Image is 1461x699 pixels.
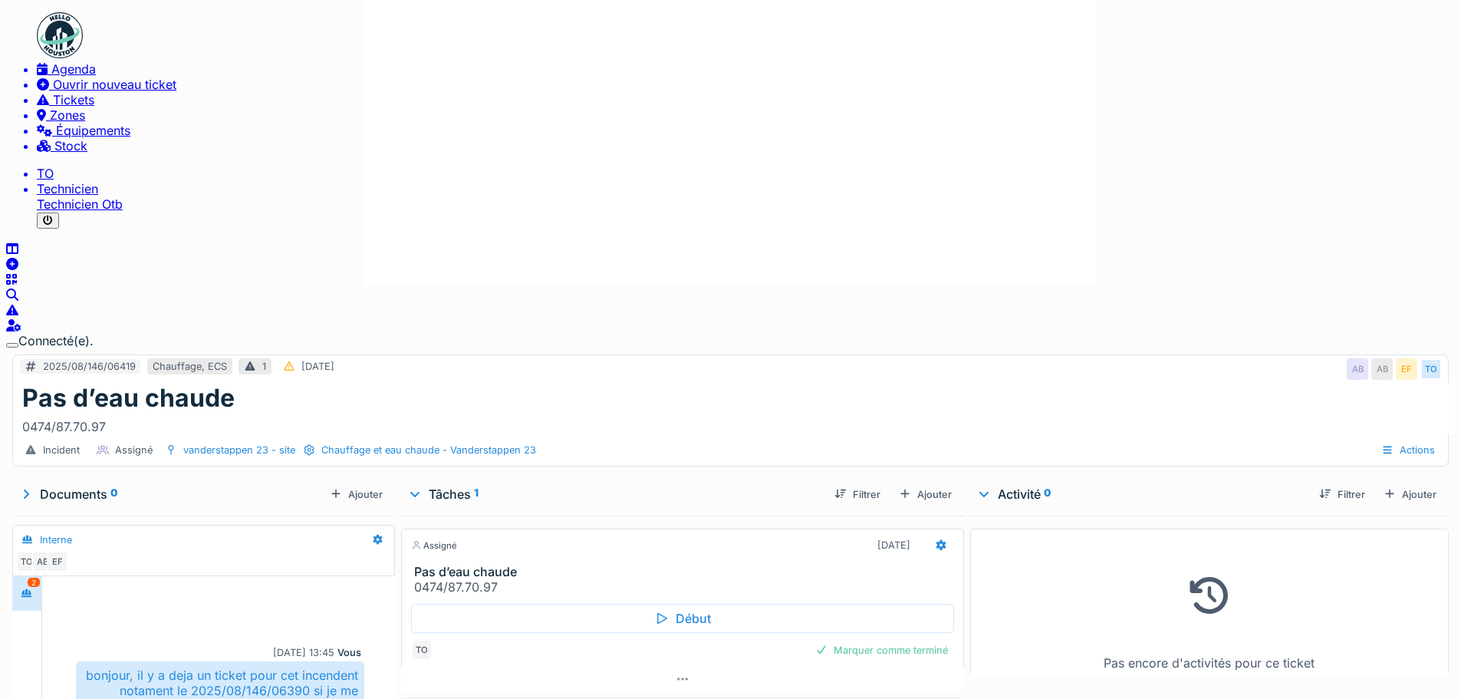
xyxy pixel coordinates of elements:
div: AB [1371,358,1393,380]
div: 0474/87.70.97 [22,413,1457,434]
div: Vous [337,647,361,658]
div: Chauffage, ECS [153,361,227,372]
div: Ajouter [1377,486,1443,503]
div: Filtrer [1313,486,1371,503]
h1: Pas d’eau chaude [22,383,235,413]
sup: 0 [110,486,117,502]
span: Stock [54,138,87,153]
div: Chauffage et eau chaude - Vanderstappen 23 [321,444,536,456]
div: EF [1396,358,1417,380]
div: [DATE] [301,361,334,372]
div: TO [16,551,38,572]
h3: Pas d’eau chaude [414,564,956,579]
div: 1 [262,361,266,372]
div: [DATE] [877,539,910,551]
div: Marquer comme terminé [809,641,954,659]
a: Agenda [37,61,1455,77]
div: Tâches [407,486,821,502]
div: Connecté(e). [6,333,1455,348]
div: 2025/08/146/06419 [43,361,136,372]
span: Équipements [56,123,130,138]
a: Zones [37,107,1455,123]
a: Stock [37,138,1455,153]
span: Tickets [53,92,94,107]
div: AB [1347,358,1368,380]
div: TO [1420,358,1442,380]
a: Tickets [37,92,1455,107]
div: [DATE] 13:45 [273,647,334,658]
img: Badge_color-CXgf-gQk.svg [37,12,83,58]
a: TO TechnicienTechnicien Otb [37,166,1455,212]
sup: 1 [474,486,479,502]
sup: 0 [1044,486,1051,502]
div: Interne [40,534,72,546]
div: vanderstappen 23 - site [183,444,295,456]
li: TO [37,166,1455,181]
div: Ajouter [324,486,389,503]
a: Ouvrir nouveau ticket [37,77,1455,92]
span: Ouvrir nouveau ticket [53,77,176,92]
div: Début [411,604,953,633]
button: Close [6,343,18,348]
li: Technicien Otb [37,181,1455,212]
div: TO [411,639,433,661]
a: Équipements [37,123,1455,138]
div: 2 [28,578,40,587]
div: Technicien [37,181,1455,196]
div: Assigné [115,444,153,456]
div: Incident [43,444,80,456]
div: Documents [18,486,324,502]
div: EF [47,551,68,572]
span: Zones [50,107,85,123]
span: Agenda [51,61,96,77]
div: Actions [1374,440,1442,460]
div: Ajouter [893,486,958,503]
div: Filtrer [828,486,887,503]
div: Activité [976,486,1307,502]
div: Pas encore d'activités pour ce ticket [980,536,1439,671]
div: 0474/87.70.97 [414,579,956,595]
div: AB [31,551,53,572]
div: Assigné [411,540,457,551]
